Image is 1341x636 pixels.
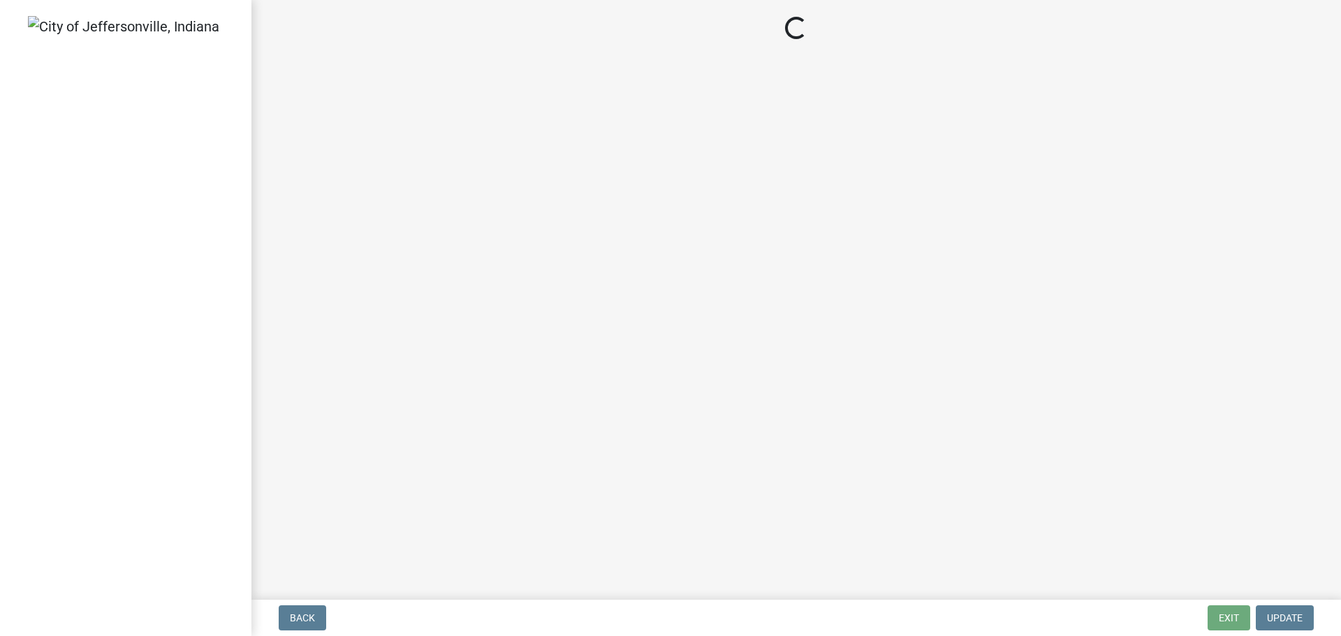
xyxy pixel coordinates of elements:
[1267,612,1303,623] span: Update
[28,16,219,37] img: City of Jeffersonville, Indiana
[290,612,315,623] span: Back
[1256,605,1314,630] button: Update
[279,605,326,630] button: Back
[1208,605,1250,630] button: Exit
